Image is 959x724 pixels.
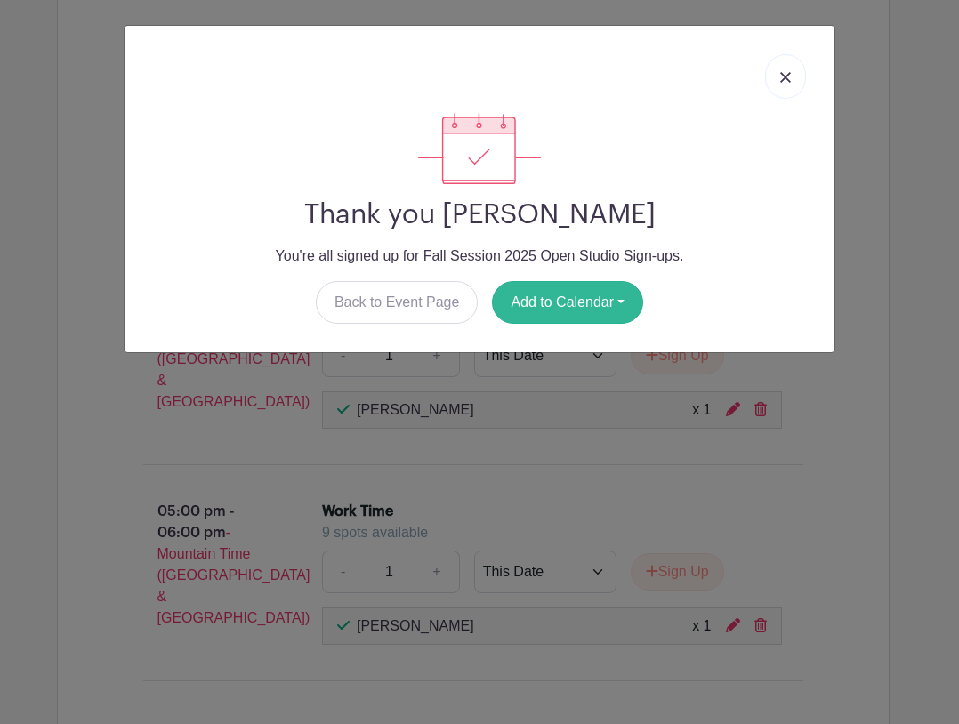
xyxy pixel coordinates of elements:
[316,281,479,324] a: Back to Event Page
[780,72,791,83] img: close_button-5f87c8562297e5c2d7936805f587ecaba9071eb48480494691a3f1689db116b3.svg
[492,281,643,324] button: Add to Calendar
[418,113,541,184] img: signup_complete-c468d5dda3e2740ee63a24cb0ba0d3ce5d8a4ecd24259e683200fb1569d990c8.svg
[139,245,820,267] p: You're all signed up for Fall Session 2025 Open Studio Sign-ups.
[139,198,820,231] h2: Thank you [PERSON_NAME]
